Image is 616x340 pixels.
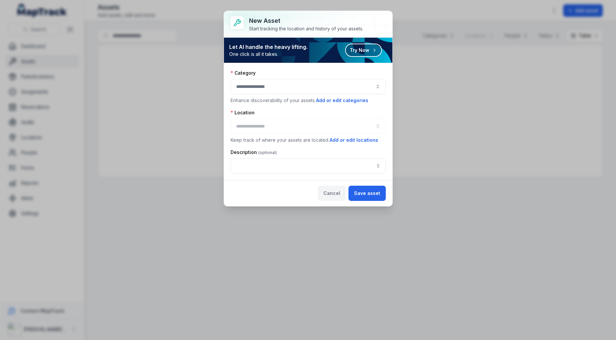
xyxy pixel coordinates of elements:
[249,25,363,32] div: Start tracking the location and history of your assets.
[231,158,386,173] input: asset-add:description-label
[329,136,379,144] button: Add or edit locations
[249,16,363,25] h3: New asset
[348,186,386,201] button: Save asset
[229,51,308,57] span: One click is all it takes.
[316,97,369,104] button: Add or edit categories
[231,136,386,144] p: Keep track of where your assets are located.
[231,70,256,76] label: Category
[318,186,346,201] button: Cancel
[231,149,277,156] label: Description
[345,44,382,57] button: Try Now
[229,43,308,51] strong: Let AI handle the heavy lifting.
[231,97,386,104] p: Enhance discoverability of your assets.
[231,109,255,116] label: Location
